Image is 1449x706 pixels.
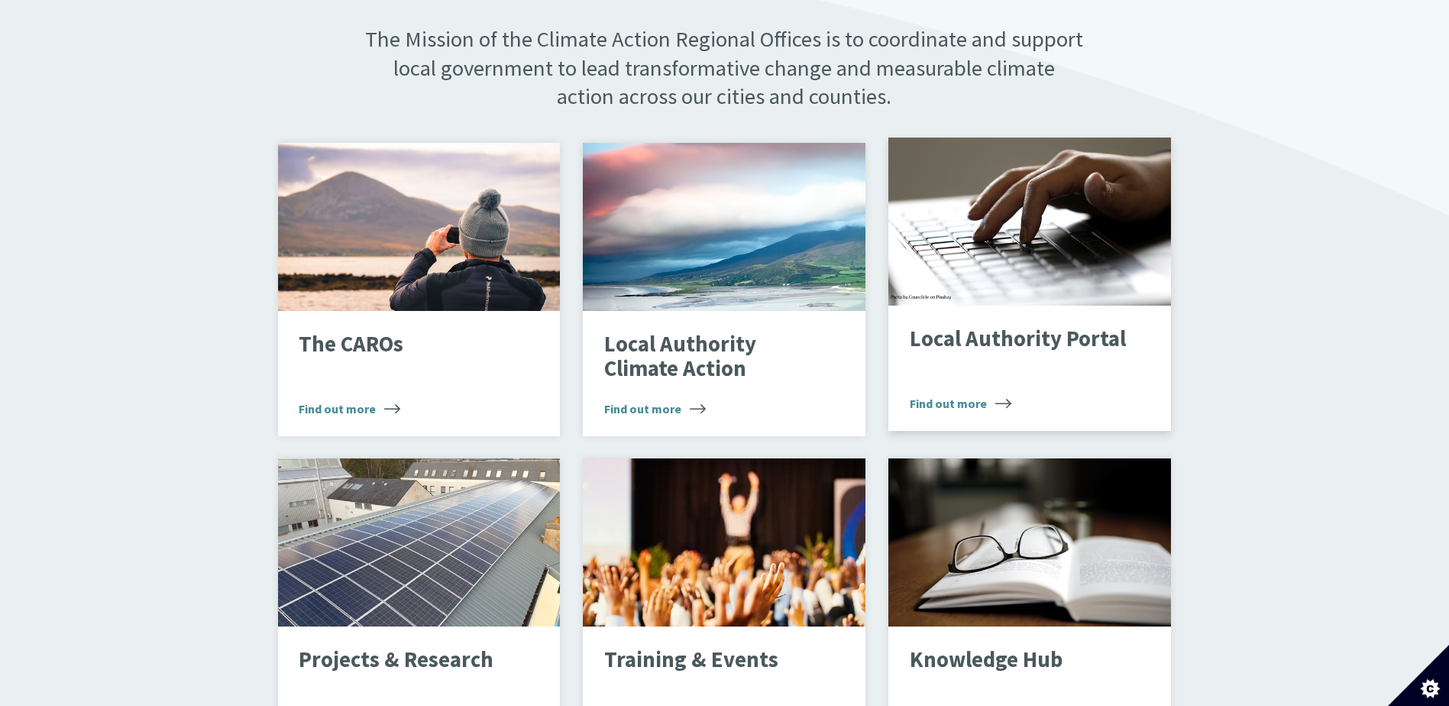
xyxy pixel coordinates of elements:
p: Projects & Research [299,648,516,672]
p: Knowledge Hub [910,648,1127,672]
p: Training & Events [604,648,821,672]
p: Local Authority Portal [910,327,1127,351]
a: Local Authority Portal Find out more [888,138,1171,431]
span: Find out more [910,394,1011,413]
a: Local Authority Climate Action Find out more [583,143,865,436]
span: Find out more [604,400,706,418]
p: The Mission of the Climate Action Regional Offices is to coordinate and support local government ... [364,26,1085,112]
p: Local Authority Climate Action [604,332,821,381]
span: Find out more [299,400,400,418]
button: Set cookie preferences [1388,645,1449,706]
p: The CAROs [299,332,516,357]
a: The CAROs Find out more [278,143,561,436]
